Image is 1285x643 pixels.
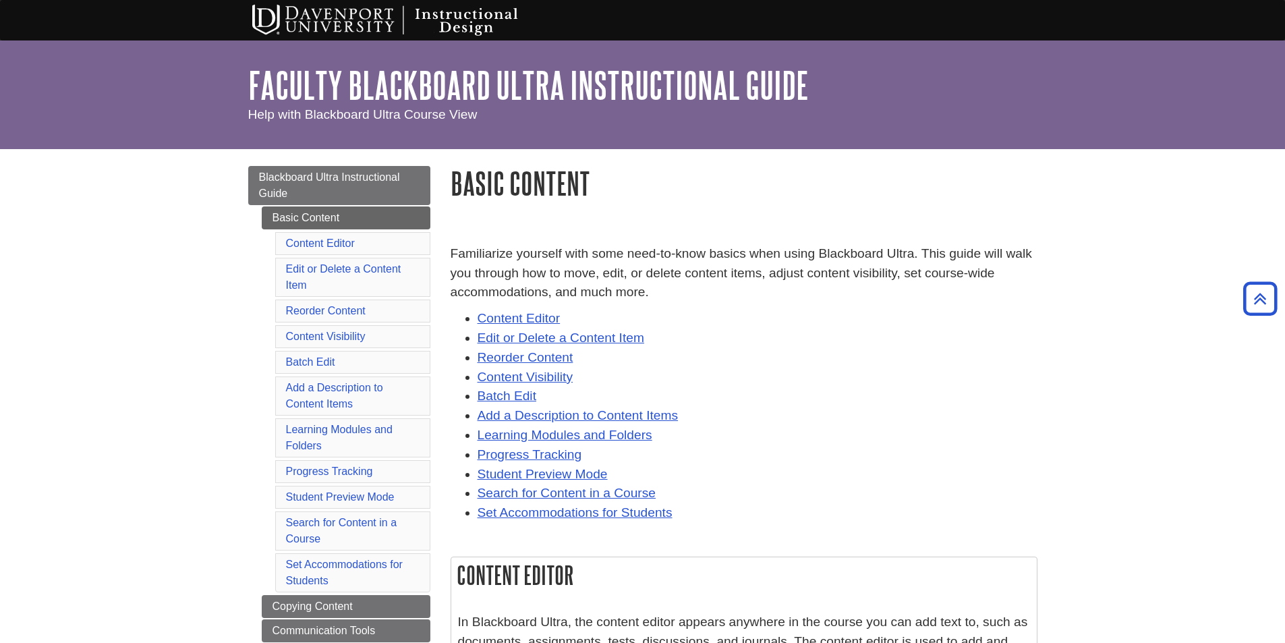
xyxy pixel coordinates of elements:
[1238,289,1282,308] a: Back to Top
[286,491,395,503] a: Student Preview Mode
[286,331,366,342] a: Content Visibility
[248,107,478,121] span: Help with Blackboard Ultra Course View
[262,619,430,642] a: Communication Tools
[478,467,608,481] a: Student Preview Mode
[248,166,430,205] a: Blackboard Ultra Instructional Guide
[286,305,366,316] a: Reorder Content
[478,311,561,325] a: Content Editor
[248,64,809,106] a: Faculty Blackboard Ultra Instructional Guide
[286,559,403,586] a: Set Accommodations for Students
[478,505,673,520] a: Set Accommodations for Students
[259,171,400,199] span: Blackboard Ultra Instructional Guide
[451,166,1037,200] h1: Basic Content
[478,428,652,442] a: Learning Modules and Folders
[478,486,656,500] a: Search for Content in a Course
[286,382,383,410] a: Add a Description to Content Items
[286,517,397,544] a: Search for Content in a Course
[451,557,1037,593] h2: Content Editor
[478,408,679,422] a: Add a Description to Content Items
[478,370,573,384] a: Content Visibility
[478,331,644,345] a: Edit or Delete a Content Item
[478,389,536,403] a: Batch Edit
[241,3,565,37] img: Davenport University Instructional Design
[451,244,1037,302] p: Familiarize yourself with some need-to-know basics when using Blackboard Ultra. This guide will w...
[478,447,582,462] a: Progress Tracking
[286,356,335,368] a: Batch Edit
[478,350,573,364] a: Reorder Content
[286,466,373,477] a: Progress Tracking
[286,263,401,291] a: Edit or Delete a Content Item
[262,206,430,229] a: Basic Content
[286,424,393,451] a: Learning Modules and Folders
[286,237,355,249] a: Content Editor
[262,595,430,618] a: Copying Content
